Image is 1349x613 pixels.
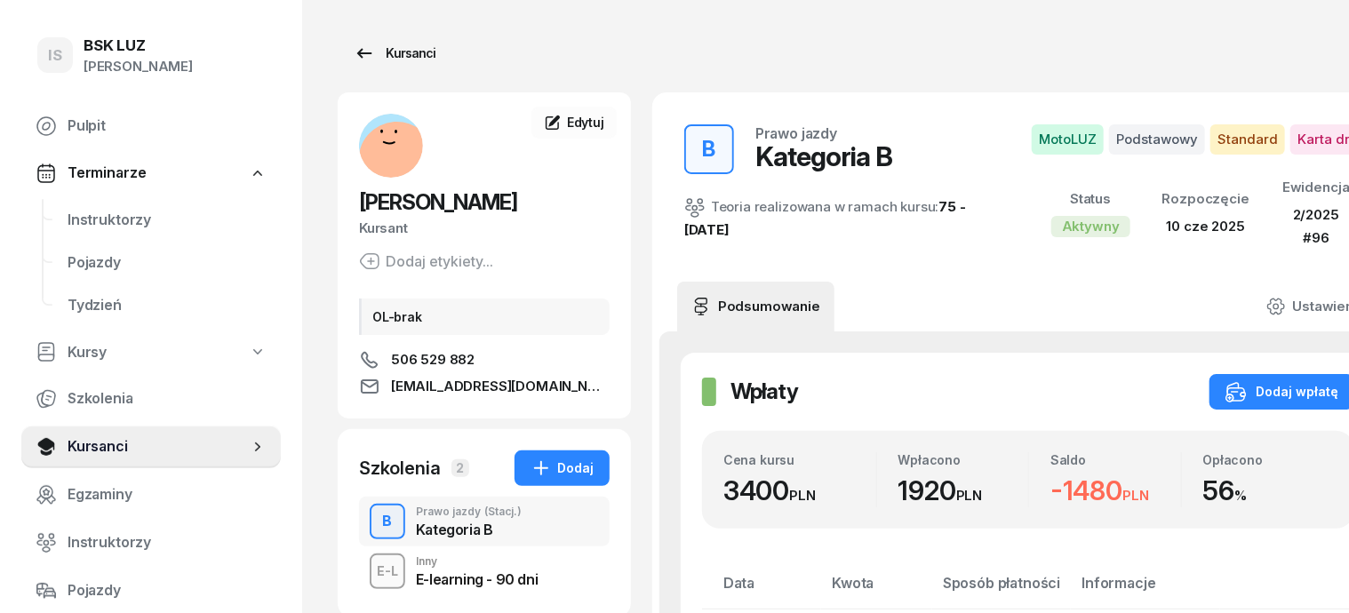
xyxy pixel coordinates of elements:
button: B [370,504,405,539]
span: 10 cze 2025 [1167,218,1245,235]
div: 3400 [723,474,876,507]
button: Dodaj [515,450,610,486]
span: [EMAIL_ADDRESS][DOMAIN_NAME] [391,376,610,397]
div: Saldo [1050,452,1181,467]
div: Kategoria B [416,522,522,537]
div: Kursanci [354,43,435,64]
a: Kursy [21,332,281,373]
div: B [696,131,723,167]
small: PLN [1122,487,1149,504]
h2: Wpłaty [730,378,798,406]
span: 2 [451,459,469,477]
a: Pojazdy [53,242,281,284]
span: Standard [1210,124,1285,155]
span: (Stacj.) [484,506,522,517]
div: E-learning - 90 dni [416,572,538,586]
button: E-L [370,553,405,589]
span: Kursanci [68,435,249,458]
div: Aktywny [1051,216,1130,237]
span: Edytuj [567,115,604,130]
div: Cena kursu [723,452,876,467]
div: Szkolenia [359,456,441,481]
div: Kategoria B [755,140,892,172]
small: PLN [789,487,816,504]
div: [PERSON_NAME] [84,55,193,78]
span: Terminarze [68,162,146,185]
div: Kursant [359,217,610,240]
button: B [684,124,734,174]
span: Instruktorzy [68,531,267,554]
button: BPrawo jazdy(Stacj.)Kategoria B [359,497,610,546]
th: Informacje [1071,571,1220,609]
div: -1480 [1050,474,1181,507]
span: Egzaminy [68,483,267,506]
th: Kwota [821,571,932,609]
span: MotoLUZ [1032,124,1104,155]
a: 75 - [DATE] [684,198,966,238]
div: Inny [416,556,538,567]
div: Prawo jazdy [416,506,522,517]
div: Status [1051,187,1130,211]
a: [EMAIL_ADDRESS][DOMAIN_NAME] [359,376,610,397]
div: Opłacono [1203,452,1334,467]
small: % [1234,487,1247,504]
a: Pojazdy [21,569,281,612]
a: Egzaminy [21,474,281,516]
a: Instruktorzy [53,199,281,242]
th: Data [702,571,821,609]
span: Pojazdy [68,251,267,275]
button: Dodaj etykiety... [359,251,493,272]
div: Rozpoczęcie [1162,187,1249,211]
div: BSK LUZ [84,38,193,53]
a: Edytuj [531,107,617,139]
span: Pulpit [68,115,267,138]
span: Podstawowy [1109,124,1205,155]
small: PLN [956,487,983,504]
div: E-L [370,560,405,582]
div: B [376,506,400,537]
a: Szkolenia [21,378,281,420]
div: Wpłacono [898,452,1029,467]
div: Prawo jazdy [755,126,837,140]
div: Dodaj wpłatę [1225,381,1338,402]
a: Tydzień [53,284,281,327]
a: Podsumowanie [677,282,834,331]
div: 56 [1203,474,1334,507]
a: Instruktorzy [21,521,281,564]
span: 506 529 882 [391,349,475,370]
a: Pulpit [21,105,281,147]
a: Kursanci [21,426,281,468]
div: OL-brak [359,299,610,335]
span: Kursy [68,341,107,364]
th: Sposób płatności [932,571,1071,609]
span: [PERSON_NAME] [359,189,517,215]
span: Szkolenia [68,387,267,410]
div: Teoria realizowana w ramach kursu: [684,195,1009,242]
div: Dodaj [531,458,594,479]
span: Tydzień [68,294,267,317]
span: IS [48,48,62,63]
a: Terminarze [21,153,281,194]
a: Kursanci [338,36,451,71]
span: Instruktorzy [68,209,267,232]
span: Pojazdy [68,579,267,602]
a: 506 529 882 [359,349,610,370]
button: E-LInnyE-learning - 90 dni [359,546,610,596]
div: 1920 [898,474,1029,507]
